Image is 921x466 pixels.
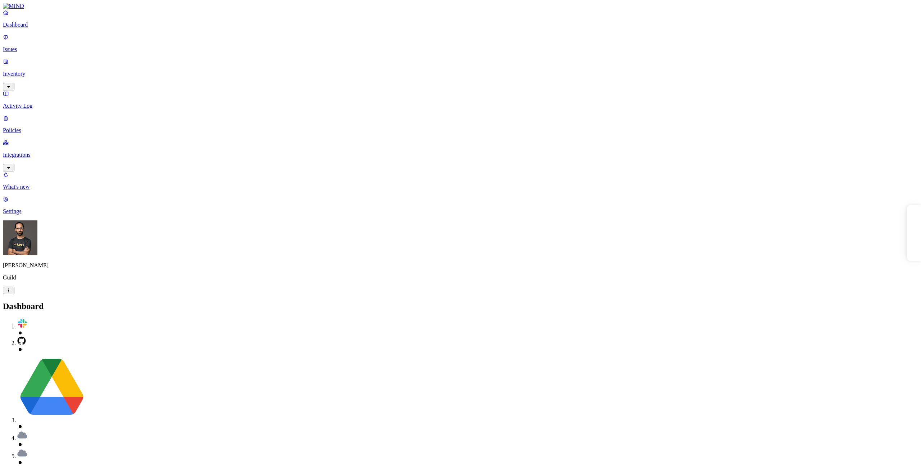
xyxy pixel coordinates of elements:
[3,3,918,9] a: MIND
[3,208,918,215] p: Settings
[3,3,24,9] img: MIND
[3,115,918,134] a: Policies
[17,336,26,345] img: svg%3e
[17,430,27,440] img: svg%3e
[3,171,918,190] a: What's new
[3,301,918,311] h2: Dashboard
[3,139,918,170] a: Integrations
[3,71,918,77] p: Inventory
[17,353,86,422] img: svg%3e
[3,184,918,190] p: What's new
[3,22,918,28] p: Dashboard
[3,262,918,269] p: [PERSON_NAME]
[3,90,918,109] a: Activity Log
[17,318,27,328] img: svg%3e
[3,152,918,158] p: Integrations
[3,127,918,134] p: Policies
[3,220,37,255] img: Ohad Abarbanel
[3,58,918,89] a: Inventory
[3,9,918,28] a: Dashboard
[3,46,918,53] p: Issues
[3,34,918,53] a: Issues
[17,448,27,458] img: svg%3e
[3,196,918,215] a: Settings
[3,274,918,281] p: Guild
[3,103,918,109] p: Activity Log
